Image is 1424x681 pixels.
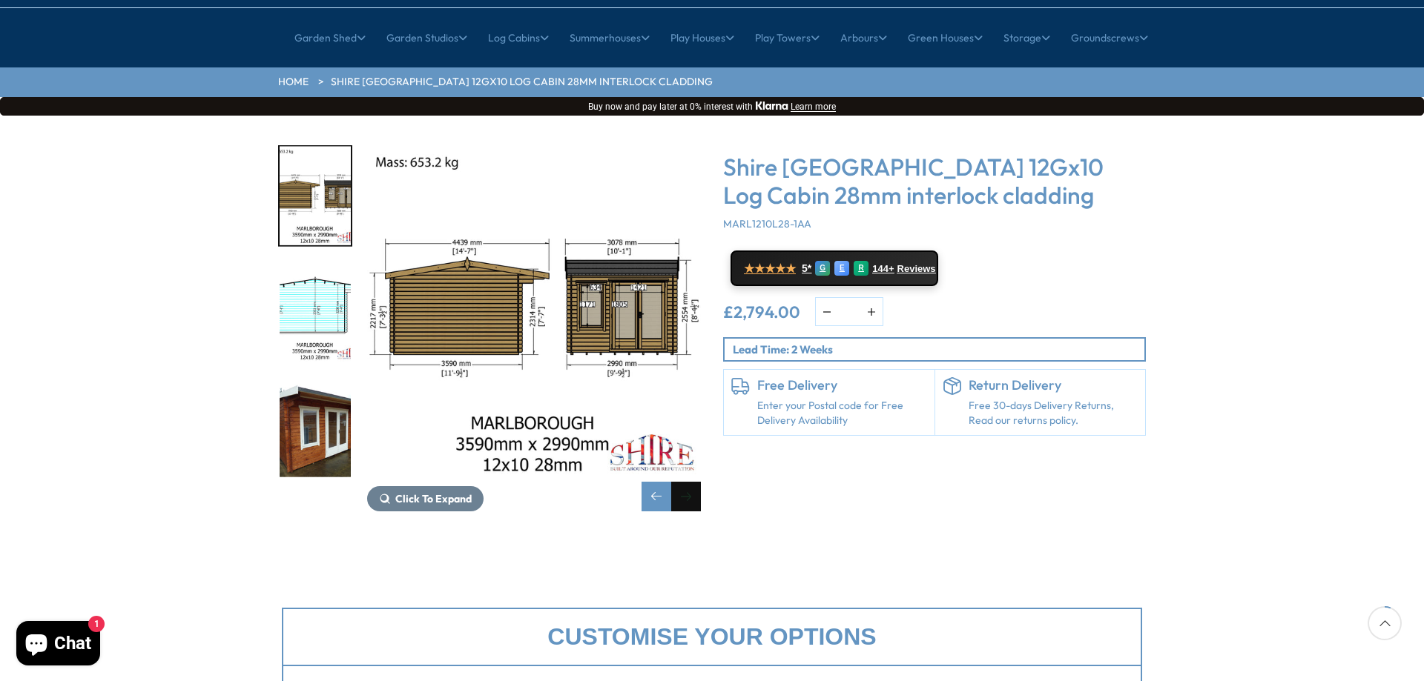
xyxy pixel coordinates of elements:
a: Play Towers [755,19,820,56]
a: Storage [1003,19,1050,56]
a: Green Houses [908,19,983,56]
span: 144+ [872,263,894,275]
img: 12x10MarlboroughINTERNALSMMFT28mmTEMP_b1fdb554-80b4-498a-8f3b-b9a7bb9bf9a8_200x200.jpg [280,263,351,362]
p: Free 30-days Delivery Returns, Read our returns policy. [969,399,1138,428]
span: Reviews [897,263,936,275]
h6: Free Delivery [757,377,927,393]
h3: Shire [GEOGRAPHIC_DATA] 12Gx10 Log Cabin 28mm interlock cladding [723,153,1146,210]
a: ★★★★★ 5* G E R 144+ Reviews [731,250,938,286]
a: HOME [278,75,309,90]
a: Arbours [840,19,887,56]
a: Play Houses [670,19,734,56]
a: Enter your Postal code for Free Delivery Availability [757,399,927,428]
div: Next slide [671,482,701,511]
img: 12x10MarlboroughSTDELEVATIONSMMFT28mmTEMP_56476c18-d6f5-457f-ac15-447675c32051_200x200.jpg [280,147,351,245]
div: 5 / 16 [278,377,352,479]
div: 3 / 16 [367,145,701,511]
ins: £2,794.00 [723,304,800,320]
div: 3 / 16 [278,145,352,247]
button: Click To Expand [367,486,484,511]
span: Click To Expand [395,492,472,505]
inbox-online-store-chat: Shopify online store chat [12,621,105,669]
img: Marlborough_11_0286c2a1-8bba-42c4-a94d-6282b60679f0_200x200.jpg [280,379,351,477]
div: Previous slide [642,482,671,511]
div: R [854,261,868,276]
span: ★★★★★ [744,262,796,276]
a: Shire [GEOGRAPHIC_DATA] 12Gx10 Log Cabin 28mm interlock cladding [331,75,713,90]
a: Garden Studios [386,19,467,56]
p: Lead Time: 2 Weeks [733,342,1144,357]
div: 4 / 16 [278,262,352,363]
div: E [834,261,849,276]
a: Groundscrews [1071,19,1148,56]
div: Customise your options [282,608,1142,666]
img: Shire Marlborough 12Gx10 Log Cabin 28mm interlock cladding - Best Shed [367,145,701,479]
a: Garden Shed [294,19,366,56]
a: Summerhouses [570,19,650,56]
a: Log Cabins [488,19,549,56]
div: G [815,261,830,276]
h6: Return Delivery [969,377,1138,393]
span: MARL1210L28-1AA [723,217,811,230]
